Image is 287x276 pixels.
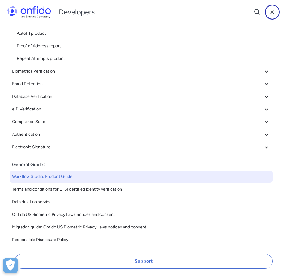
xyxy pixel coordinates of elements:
[12,186,270,193] span: Terms and conditions for ETSI certified identity verification
[10,129,273,141] button: Authentication
[12,198,270,206] span: Data deletion service
[12,236,270,243] span: Responsible Disclosure Policy
[12,93,263,100] span: Database Verification
[3,258,18,273] div: Cookie Preferences
[12,173,270,180] span: Workflow Studio: Product Guide
[254,8,261,16] svg: Open search button
[14,254,273,269] a: Support
[59,7,95,17] h1: Developers
[12,211,270,218] span: Onfido US Biometric Privacy Laws notices and consent
[250,5,265,20] button: Open search button
[17,30,270,37] span: Autofill product
[14,40,273,52] a: Proof of Address report
[10,196,273,208] a: Data deletion service
[10,103,273,115] button: eID Verification
[265,5,280,20] button: Close menu navigation button
[10,91,273,103] button: Database Verification
[12,118,263,126] span: Compliance Suite
[10,221,273,233] a: Migration guide: Onfido US Biometric Privacy Laws notices and consent
[10,65,273,77] button: Biometrics Verification
[14,53,273,65] a: Repeat Attempts product
[12,131,263,138] span: Authentication
[17,55,270,62] span: Repeat Attempts product
[10,78,273,90] button: Fraud Detection
[7,6,51,18] img: Onfido Logo
[10,234,273,246] a: Responsible Disclosure Policy
[12,144,263,151] span: Electronic Signature
[14,27,273,39] a: Autofill product
[10,116,273,128] button: Compliance Suite
[12,106,263,113] span: eID Verification
[10,209,273,221] a: Onfido US Biometric Privacy Laws notices and consent
[12,159,275,171] div: General Guides
[10,171,273,183] a: Workflow Studio: Product Guide
[12,80,263,88] span: Fraud Detection
[12,68,263,75] span: Biometrics Verification
[269,8,276,16] svg: Close menu navigation button
[12,224,270,231] span: Migration guide: Onfido US Biometric Privacy Laws notices and consent
[10,183,273,195] a: Terms and conditions for ETSI certified identity verification
[17,42,270,50] span: Proof of Address report
[3,258,18,273] button: Open Preferences
[10,141,273,153] button: Electronic Signature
